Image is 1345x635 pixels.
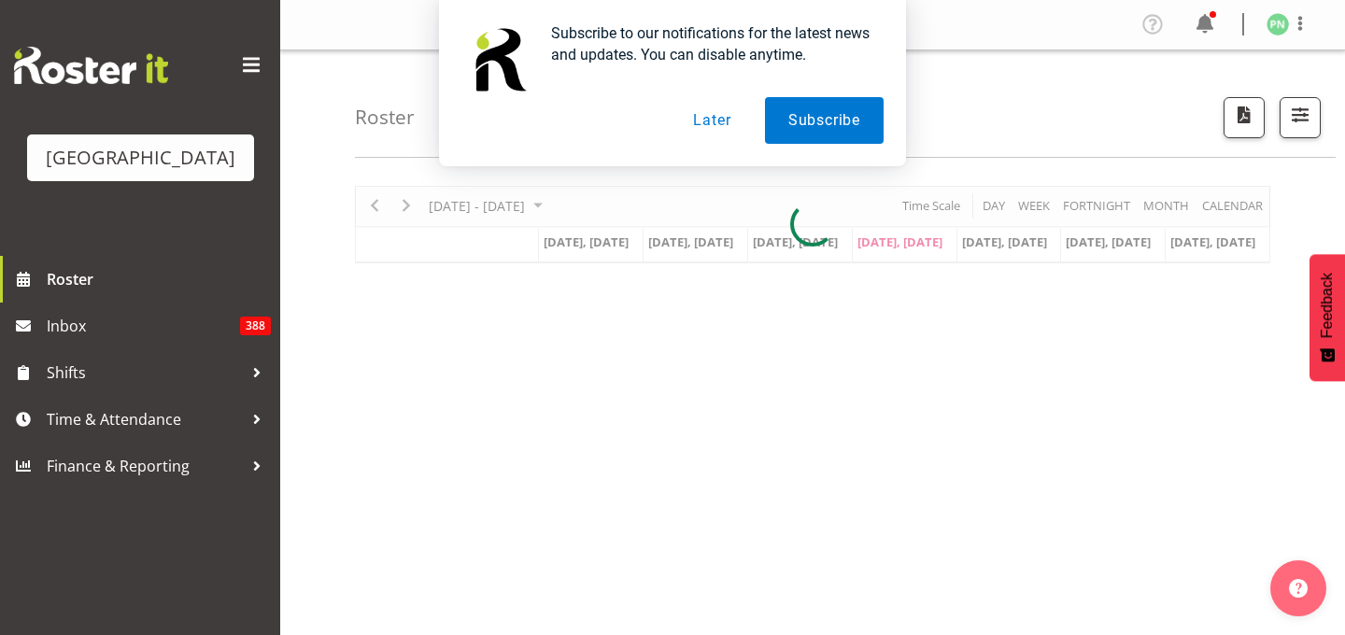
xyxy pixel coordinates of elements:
[670,97,754,144] button: Later
[765,97,884,144] button: Subscribe
[47,265,271,293] span: Roster
[1289,579,1308,598] img: help-xxl-2.png
[47,405,243,433] span: Time & Attendance
[47,312,240,340] span: Inbox
[1319,273,1336,338] span: Feedback
[47,359,243,387] span: Shifts
[461,22,536,97] img: notification icon
[536,22,884,65] div: Subscribe to our notifications for the latest news and updates. You can disable anytime.
[1310,254,1345,381] button: Feedback - Show survey
[47,452,243,480] span: Finance & Reporting
[240,317,271,335] span: 388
